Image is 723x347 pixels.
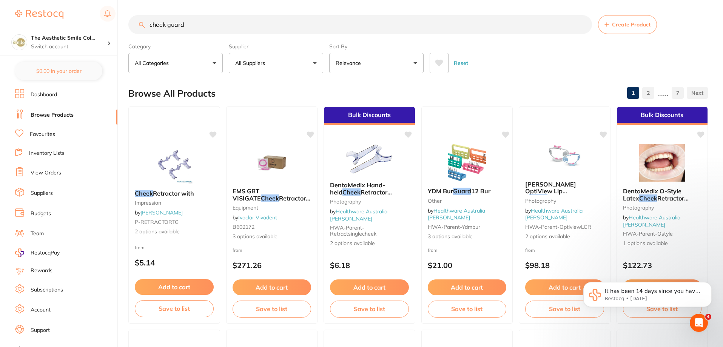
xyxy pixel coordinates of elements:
span: Retractor / 60 [233,194,310,209]
span: from [135,245,145,250]
button: Add to cart [428,279,507,295]
span: by [525,207,583,221]
a: Favourites [30,131,55,138]
p: $271.26 [233,261,311,270]
span: Retractor 2/Pk [547,194,589,202]
b: Cheek Retractor with [135,190,214,197]
img: RestocqPay [15,248,24,257]
span: EMS GBT VISIGATE [233,187,261,202]
p: Switch account [31,43,107,51]
button: Add to cart [135,279,214,295]
a: Healthware Australia [PERSON_NAME] [623,214,680,228]
span: 1 options available [623,240,702,247]
a: RestocqPay [15,248,60,257]
a: Rewards [31,267,52,275]
p: ...... [657,89,669,97]
a: Restocq Logo [15,6,63,23]
img: YDM Bur Guard 12 Bur [442,144,492,182]
em: Cheek [529,194,547,202]
span: Retractor with [153,190,194,197]
p: $21.00 [428,261,507,270]
p: $6.18 [330,261,409,270]
span: 3 options available [233,233,311,241]
a: Inventory Lists [29,150,65,157]
small: other [428,198,507,204]
button: Save to list [135,300,214,317]
b: Kerr OptiView Lip & Cheek Retractor 2/Pk [525,181,604,195]
p: $98.18 [525,261,604,270]
span: [PERSON_NAME] OptiView Lip & [525,180,576,202]
span: 3 options available [428,233,507,241]
a: Account [31,306,51,314]
span: by [428,207,485,221]
span: from [525,247,535,253]
button: Add to cart [330,279,409,295]
a: Support [31,327,50,334]
div: Bulk Discounts [324,107,415,125]
small: Photography [330,199,409,205]
span: by [623,214,680,228]
a: Budgets [31,210,51,217]
p: Relevance [336,59,364,67]
span: Retractor 60/Box White [623,194,689,209]
button: Add to cart [233,279,311,295]
a: Browse Products [31,111,74,119]
h2: Browse All Products [128,88,216,99]
span: 4 [705,314,711,320]
label: Sort By [329,43,424,50]
p: $122.73 [623,261,702,270]
span: HWA-parent-ydmbur [428,224,480,230]
span: Retractor (Single span with handle) 2/Bag [330,188,404,210]
iframe: Intercom live chat [690,314,708,332]
span: DentaMedix O-Style Latex [623,187,681,202]
a: Subscriptions [31,286,63,294]
span: by [330,208,387,222]
em: Guard [453,187,471,195]
em: Cheek [261,194,279,202]
button: Save to list [330,301,409,317]
em: Cheek [135,190,153,197]
a: 1 [627,85,639,100]
button: Save to list [525,301,604,317]
span: 2 options available [525,233,604,241]
img: EMS GBT VISIGATE Cheek Retractor / 60 [247,144,296,182]
a: Healthware Australia [PERSON_NAME] [330,208,387,222]
a: View Orders [31,169,61,177]
label: Supplier [229,43,323,50]
iframe: Intercom notifications message [572,266,723,327]
b: YDM Bur Guard 12 Bur [428,188,507,194]
span: from [233,247,242,253]
span: 12 Bur [471,187,490,195]
a: Dashboard [31,91,57,99]
button: Save to list [428,301,507,317]
button: $0.00 in your order [15,62,102,80]
a: Team [31,230,44,238]
b: EMS GBT VISIGATE Cheek Retractor / 60 [233,188,311,202]
span: HWA-parent-optiviewLCR [525,224,591,230]
span: from [428,247,438,253]
span: Create Product [612,22,651,28]
div: Bulk Discounts [617,107,708,125]
button: Add to cart [525,279,604,295]
span: RestocqPay [31,249,60,257]
span: HWA-parent-ostyle [623,230,673,237]
small: Photography [623,205,702,211]
label: Category [128,43,223,50]
a: [PERSON_NAME] [140,209,183,216]
button: All Categories [128,53,223,73]
span: 2 options available [135,228,214,236]
button: Create Product [598,15,657,34]
img: DentaMedix O-Style Latex Cheek Retractor 60/Box White [638,144,687,182]
img: Kerr OptiView Lip & Cheek Retractor 2/Pk [540,137,589,175]
b: DentaMedix O-Style Latex Cheek Retractor 60/Box White [623,188,702,202]
small: Photography [525,198,604,204]
button: All Suppliers [229,53,323,73]
em: Cheek [639,194,657,202]
span: HWA-parent-retractsinglecheek [330,224,376,237]
img: Restocq Logo [15,10,63,19]
b: DentaMedix Hand-held Cheek Retractor (Single span with handle) 2/Bag [330,182,409,196]
a: 7 [672,85,684,100]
